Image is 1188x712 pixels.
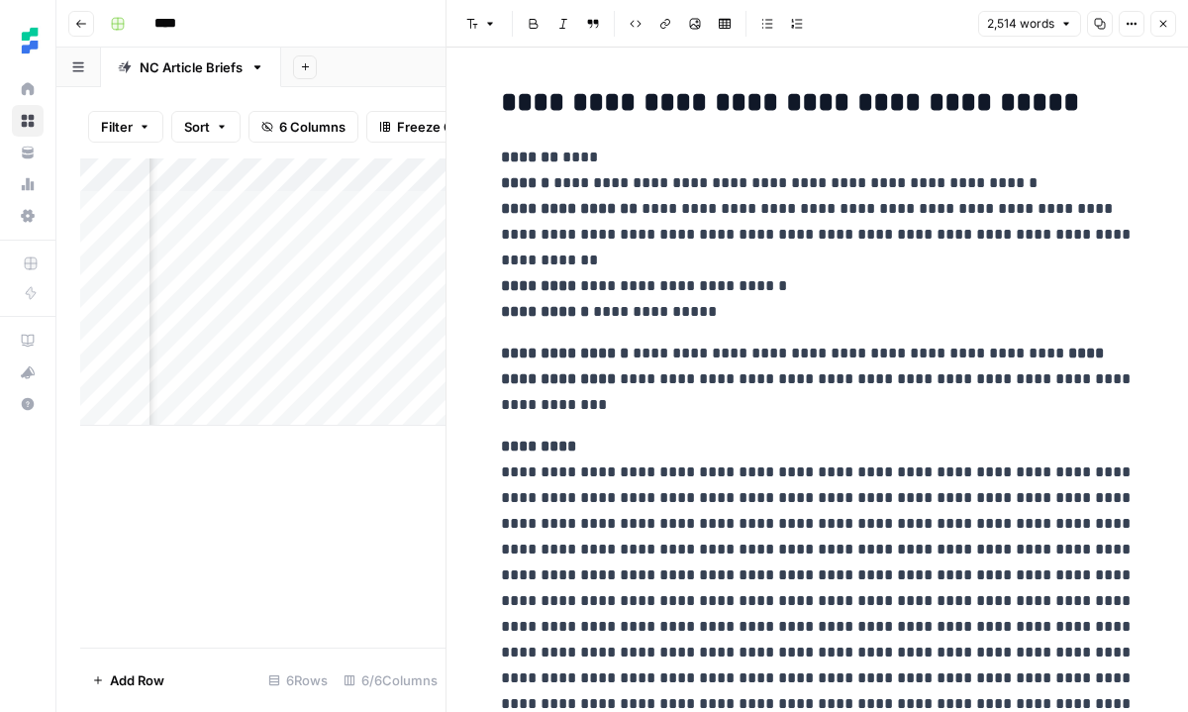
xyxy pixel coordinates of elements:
img: Ten Speed Logo [12,23,48,58]
span: Add Row [110,670,164,690]
a: Settings [12,200,44,232]
button: 2,514 words [978,11,1081,37]
span: 2,514 words [987,15,1054,33]
button: Help + Support [12,388,44,420]
a: Your Data [12,137,44,168]
div: 6/6 Columns [336,664,445,696]
button: Add Row [80,664,176,696]
button: What's new? [12,356,44,388]
button: Workspace: Ten Speed [12,16,44,65]
div: What's new? [13,357,43,387]
button: 6 Columns [248,111,358,143]
a: Home [12,73,44,105]
div: NC Article Briefs [140,57,243,77]
span: Freeze Columns [397,117,499,137]
a: AirOps Academy [12,325,44,356]
a: Usage [12,168,44,200]
div: 6 Rows [260,664,336,696]
span: Sort [184,117,210,137]
button: Filter [88,111,163,143]
button: Sort [171,111,241,143]
span: Filter [101,117,133,137]
span: 6 Columns [279,117,346,137]
a: NC Article Briefs [101,48,281,87]
button: Freeze Columns [366,111,512,143]
a: Browse [12,105,44,137]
